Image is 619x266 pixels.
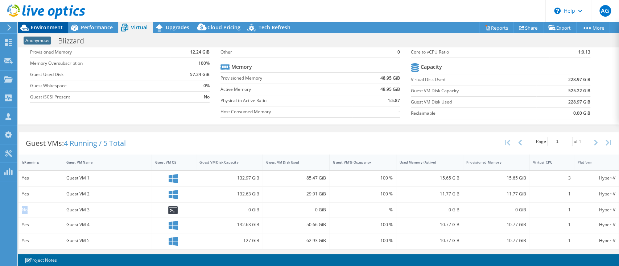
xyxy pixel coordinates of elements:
[554,8,561,14] svg: \n
[231,63,252,71] b: Memory
[577,160,607,165] div: Platform
[66,174,148,182] div: Guest VM 1
[577,221,615,229] div: Hyper-V
[131,24,148,31] span: Virtual
[533,174,571,182] div: 3
[20,256,62,265] a: Project Notes
[220,86,352,93] label: Active Memory
[66,206,148,214] div: Guest VM 3
[599,5,611,17] span: AG
[220,75,352,82] label: Provisioned Memory
[220,108,352,115] label: Host Consumed Memory
[266,237,326,245] div: 62.93 GiB
[421,63,442,71] b: Capacity
[466,160,517,165] div: Provisioned Memory
[190,48,210,56] b: 12.24 GiB
[466,190,526,198] div: 11.77 GiB
[466,221,526,229] div: 10.77 GiB
[155,160,184,165] div: Guest VM OS
[24,37,51,45] span: Anonymous
[30,82,170,89] label: Guest Whitespace
[333,206,393,214] div: - %
[578,48,590,56] b: 1:0.13
[333,221,393,229] div: 100 %
[22,221,59,229] div: Yes
[568,98,590,106] b: 228.97 GiB
[199,237,259,245] div: 127 GiB
[568,76,590,83] b: 228.97 GiB
[577,237,615,245] div: Hyper-V
[400,160,451,165] div: Used Memory (Active)
[199,206,259,214] div: 0 GiB
[533,190,571,198] div: 1
[64,138,126,148] span: 4 Running / 5 Total
[400,221,459,229] div: 10.77 GiB
[577,206,615,214] div: Hyper-V
[22,174,59,182] div: Yes
[199,160,251,165] div: Guest VM Disk Capacity
[190,71,210,78] b: 57.24 GiB
[536,137,581,146] span: Page of
[199,221,259,229] div: 132.63 GiB
[411,87,536,94] label: Guest VM Disk Capacity
[207,24,240,31] span: Cloud Pricing
[166,24,189,31] span: Upgrades
[220,97,352,104] label: Physical to Active Ratio
[333,160,384,165] div: Guest VM % Occupancy
[266,190,326,198] div: 29.91 GiB
[22,160,51,165] div: IsRunning
[18,132,133,155] div: Guest VMs:
[266,160,317,165] div: Guest VM Disk Used
[397,48,400,56] b: 0
[380,86,400,93] b: 48.95 GiB
[66,190,148,198] div: Guest VM 2
[577,174,615,182] div: Hyper-V
[66,160,140,165] div: Guest VM Name
[199,190,259,198] div: 132.63 GiB
[400,206,459,214] div: 0 GiB
[399,108,400,115] b: -
[30,48,170,56] label: Provisioned Memory
[333,237,393,245] div: 100 %
[333,174,393,182] div: 100 %
[266,174,326,182] div: 85.47 GiB
[204,93,210,101] b: No
[576,22,610,33] a: More
[533,160,562,165] div: Virtual CPU
[55,37,95,45] h1: Blizzard
[220,48,391,56] label: Other
[479,22,514,33] a: Reports
[380,75,400,82] b: 48.95 GiB
[400,237,459,245] div: 10.77 GiB
[543,22,577,33] a: Export
[533,237,571,245] div: 1
[203,82,210,89] b: 0%
[66,237,148,245] div: Guest VM 5
[533,206,571,214] div: 1
[333,190,393,198] div: 100 %
[22,190,59,198] div: Yes
[400,174,459,182] div: 15.65 GiB
[466,206,526,214] div: 0 GiB
[411,110,536,117] label: Reclaimable
[573,110,590,117] b: 0.00 GiB
[199,174,259,182] div: 132.97 GiB
[466,174,526,182] div: 15.65 GiB
[388,97,400,104] b: 1:5.87
[30,71,170,78] label: Guest Used Disk
[577,190,615,198] div: Hyper-V
[266,206,326,214] div: 0 GiB
[547,137,573,146] input: jump to page
[22,237,59,245] div: Yes
[22,206,59,214] div: No
[513,22,543,33] a: Share
[568,87,590,94] b: 525.22 GiB
[198,60,210,67] b: 100%
[411,48,549,56] label: Core to vCPU Ratio
[31,24,63,31] span: Environment
[81,24,113,31] span: Performance
[66,221,148,229] div: Guest VM 4
[30,60,170,67] label: Memory Oversubscription
[266,221,326,229] div: 50.66 GiB
[259,24,290,31] span: Tech Refresh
